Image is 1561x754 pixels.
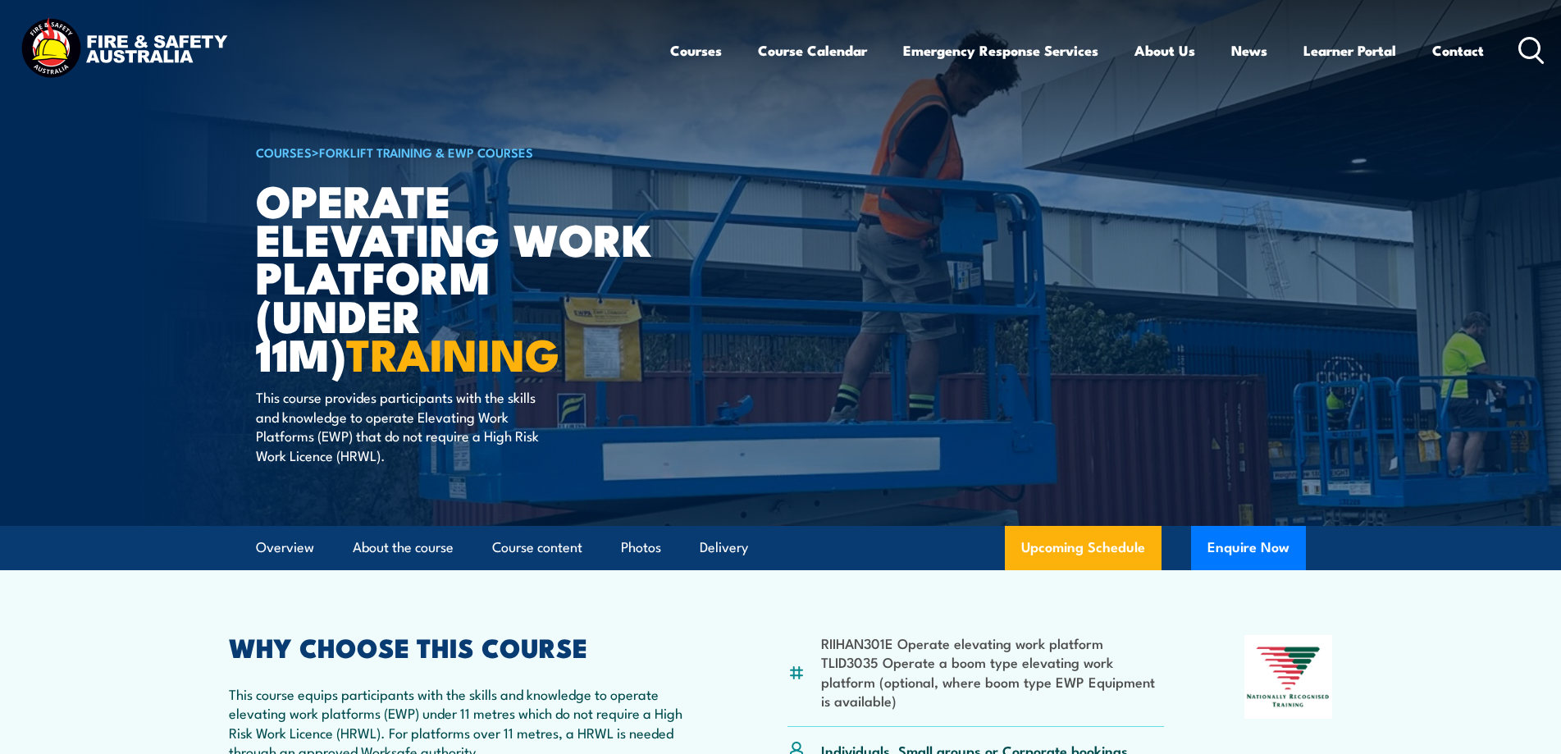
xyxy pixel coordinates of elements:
[256,526,314,569] a: Overview
[1432,29,1484,72] a: Contact
[821,633,1165,652] li: RIIHAN301E Operate elevating work platform
[346,318,559,386] strong: TRAINING
[700,526,748,569] a: Delivery
[903,29,1098,72] a: Emergency Response Services
[1231,29,1267,72] a: News
[319,143,533,161] a: Forklift Training & EWP Courses
[621,526,661,569] a: Photos
[229,635,708,658] h2: WHY CHOOSE THIS COURSE
[492,526,582,569] a: Course content
[821,652,1165,710] li: TLID3035 Operate a boom type elevating work platform (optional, where boom type EWP Equipment is ...
[1244,635,1333,719] img: Nationally Recognised Training logo.
[758,29,867,72] a: Course Calendar
[256,181,661,372] h1: Operate Elevating Work Platform (under 11m)
[670,29,722,72] a: Courses
[256,143,312,161] a: COURSES
[1134,29,1195,72] a: About Us
[1191,526,1306,570] button: Enquire Now
[256,387,555,464] p: This course provides participants with the skills and knowledge to operate Elevating Work Platfor...
[1005,526,1162,570] a: Upcoming Schedule
[353,526,454,569] a: About the course
[256,142,661,162] h6: >
[1303,29,1396,72] a: Learner Portal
